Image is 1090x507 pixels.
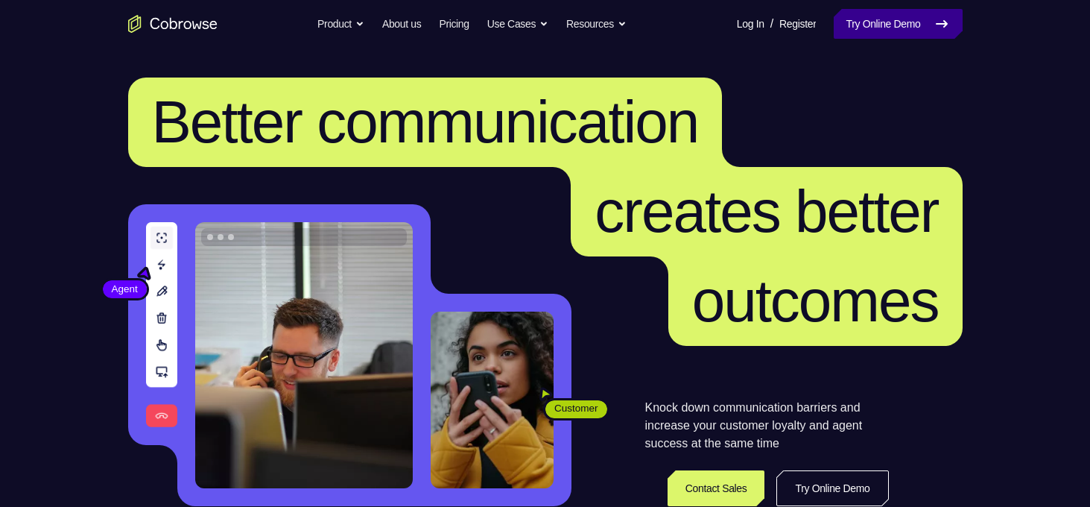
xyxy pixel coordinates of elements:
[439,9,469,39] a: Pricing
[317,9,364,39] button: Product
[645,399,889,453] p: Knock down communication barriers and increase your customer loyalty and agent success at the sam...
[382,9,421,39] a: About us
[595,178,938,245] span: creates better
[668,470,765,506] a: Contact Sales
[195,222,413,488] img: A customer support agent talking on the phone
[737,9,764,39] a: Log In
[566,9,627,39] button: Resources
[487,9,548,39] button: Use Cases
[776,470,888,506] a: Try Online Demo
[692,268,939,334] span: outcomes
[770,15,773,33] span: /
[779,9,816,39] a: Register
[128,15,218,33] a: Go to the home page
[152,89,699,155] span: Better communication
[834,9,962,39] a: Try Online Demo
[431,312,554,488] img: A customer holding their phone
